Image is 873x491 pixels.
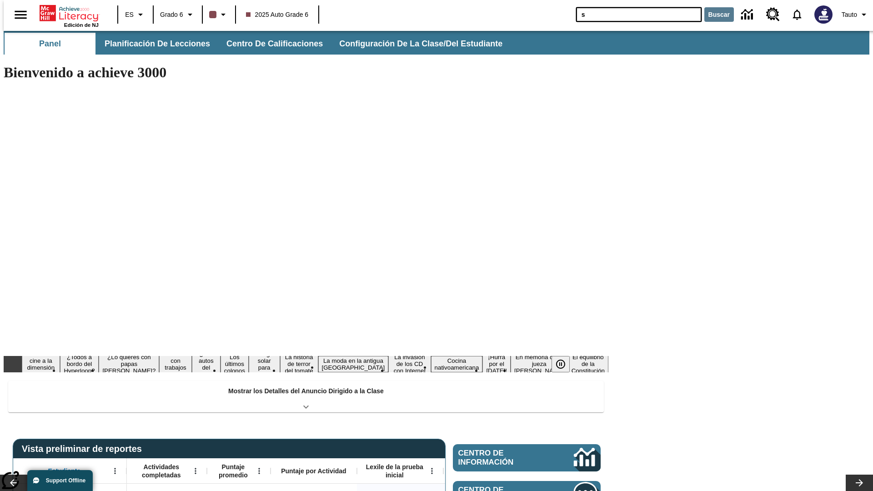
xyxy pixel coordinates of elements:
button: Diapositiva 11 Cocina nativoamericana [431,356,483,372]
div: Subbarra de navegación [4,31,869,55]
button: Abrir menú [189,464,202,478]
img: Avatar [814,5,833,24]
button: Panel [5,33,95,55]
button: Diapositiva 12 ¡Hurra por el Día de la Constitución! [482,352,511,376]
a: Portada [40,4,99,22]
div: Subbarra de navegación [4,33,511,55]
button: Lenguaje: ES, Selecciona un idioma [121,6,150,23]
span: Support Offline [46,477,85,484]
span: Grado 6 [160,10,183,20]
button: Abrir menú [108,464,122,478]
span: Estudiante [48,467,81,475]
span: Puntaje por Actividad [281,467,346,475]
button: Abrir el menú lateral [7,1,34,28]
span: Puntaje promedio [211,463,255,479]
div: Mostrar los Detalles del Anuncio Dirigido a la Clase [8,381,604,412]
button: Diapositiva 5 ¿Los autos del futuro? [192,349,221,379]
p: Mostrar los Detalles del Anuncio Dirigido a la Clase [228,386,384,396]
button: Perfil/Configuración [838,6,873,23]
button: Carrusel de lecciones, seguir [846,475,873,491]
span: Edición de NJ [64,22,99,28]
button: Diapositiva 2 ¿Todos a bordo del Hyperloop? [60,352,99,376]
span: ES [125,10,134,20]
button: Diapositiva 4 Niños con trabajos sucios [159,349,191,379]
button: Buscar [704,7,734,22]
a: Centro de recursos, Se abrirá en una pestaña nueva. [761,2,785,27]
button: Pausar [552,356,570,372]
button: Diapositiva 7 Energía solar para todos [249,349,280,379]
button: Support Offline [27,470,93,491]
a: Notificaciones [785,3,809,26]
span: Tauto [842,10,857,20]
button: Abrir menú [425,464,439,478]
h1: Bienvenido a achieve 3000 [4,64,608,81]
button: Diapositiva 9 La moda en la antigua Roma [318,356,389,372]
div: Portada [40,3,99,28]
button: Diapositiva 1 Llevar el cine a la dimensión X [22,349,60,379]
button: Planificación de lecciones [97,33,217,55]
button: Escoja un nuevo avatar [809,3,838,26]
a: Centro de información [453,444,601,471]
span: Actividades completadas [131,463,191,479]
button: El color de la clase es café oscuro. Cambiar el color de la clase. [206,6,232,23]
button: Abrir menú [252,464,266,478]
button: Diapositiva 3 ¿Lo quieres con papas fritas? [99,352,159,376]
button: Diapositiva 10 La invasión de los CD con Internet [388,352,431,376]
span: Lexile de la prueba inicial [361,463,428,479]
button: Diapositiva 8 La historia de terror del tomate [280,352,318,376]
span: Centro de información [458,449,543,467]
span: 2025 Auto Grade 6 [246,10,309,20]
button: Configuración de la clase/del estudiante [332,33,510,55]
button: Grado: Grado 6, Elige un grado [156,6,199,23]
a: Centro de información [736,2,761,27]
button: Centro de calificaciones [219,33,330,55]
span: Vista preliminar de reportes [22,444,146,454]
input: Buscar campo [576,7,702,22]
button: Diapositiva 14 El equilibrio de la Constitución [568,352,608,376]
div: Pausar [552,356,579,372]
button: Diapositiva 13 En memoria de la jueza O'Connor [511,352,568,376]
button: Diapositiva 6 Los últimos colonos [221,352,249,376]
